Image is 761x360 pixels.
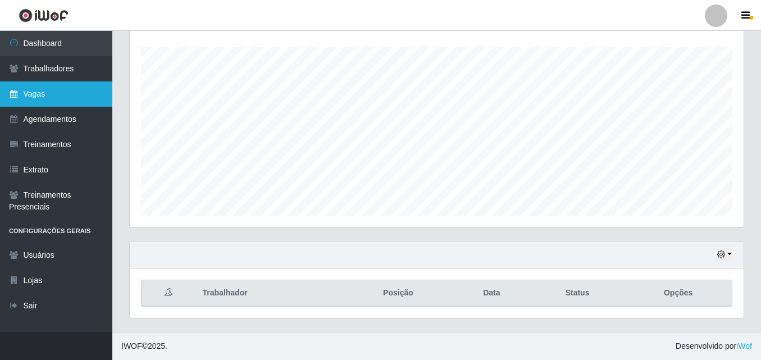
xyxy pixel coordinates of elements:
span: Desenvolvido por [676,340,752,352]
span: IWOF [121,341,142,350]
span: © 2025 . [121,340,167,352]
th: Posição [343,280,453,307]
th: Trabalhador [196,280,343,307]
th: Data [453,280,530,307]
th: Status [530,280,625,307]
th: Opções [625,280,732,307]
a: iWof [736,341,752,350]
img: CoreUI Logo [19,8,69,22]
